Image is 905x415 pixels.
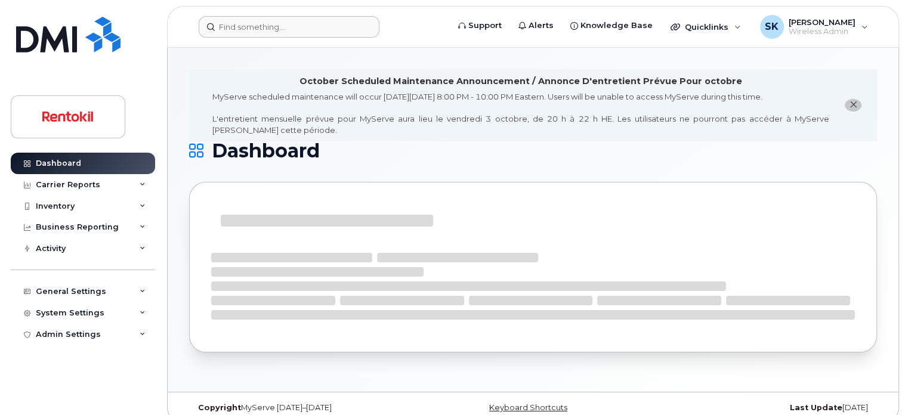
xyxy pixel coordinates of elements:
[189,403,418,413] div: MyServe [DATE]–[DATE]
[198,403,241,412] strong: Copyright
[790,403,842,412] strong: Last Update
[299,75,742,88] div: October Scheduled Maintenance Announcement / Annonce D'entretient Prévue Pour octobre
[853,363,896,406] iframe: Messenger Launcher
[489,403,567,412] a: Keyboard Shortcuts
[212,91,829,135] div: MyServe scheduled maintenance will occur [DATE][DATE] 8:00 PM - 10:00 PM Eastern. Users will be u...
[212,142,320,160] span: Dashboard
[845,99,861,112] button: close notification
[648,403,877,413] div: [DATE]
